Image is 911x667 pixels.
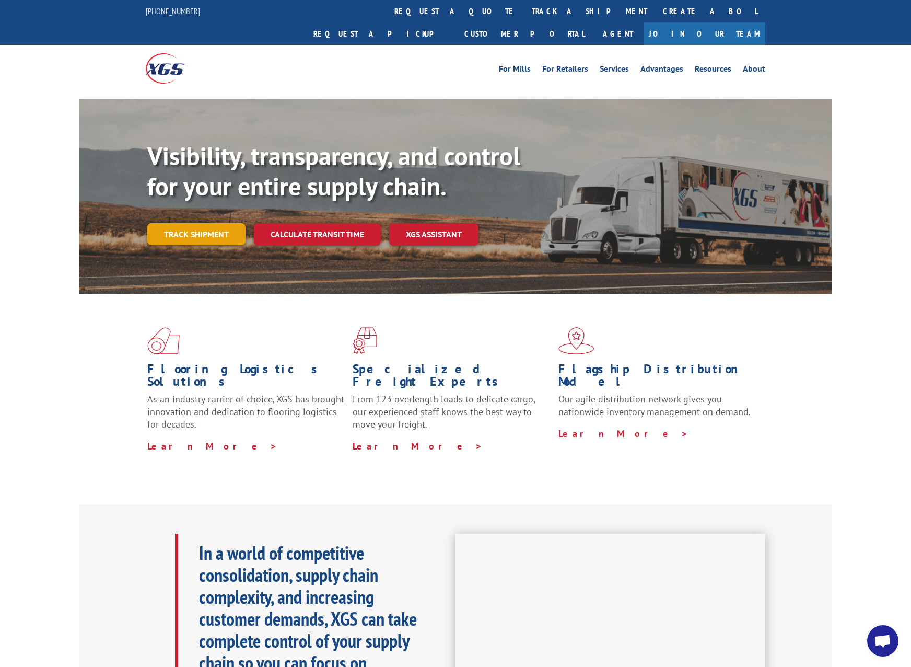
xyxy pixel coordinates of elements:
[558,363,756,393] h1: Flagship Distribution Model
[695,65,731,76] a: Resources
[867,625,898,657] a: Open chat
[147,393,344,430] span: As an industry carrier of choice, XGS has brought innovation and dedication to flooring logistics...
[499,65,531,76] a: For Mills
[353,393,550,440] p: From 123 overlength loads to delicate cargo, our experienced staff knows the best way to move you...
[389,223,478,246] a: XGS ASSISTANT
[254,223,381,246] a: Calculate transit time
[353,363,550,393] h1: Specialized Freight Experts
[147,440,277,452] a: Learn More >
[147,363,345,393] h1: Flooring Logistics Solutions
[353,327,377,354] img: xgs-icon-focused-on-flooring-red
[147,223,246,245] a: Track shipment
[600,65,629,76] a: Services
[147,327,180,354] img: xgs-icon-total-supply-chain-intelligence-red
[743,65,765,76] a: About
[640,65,683,76] a: Advantages
[457,22,592,45] a: Customer Portal
[558,327,594,354] img: xgs-icon-flagship-distribution-model-red
[147,140,520,202] b: Visibility, transparency, and control for your entire supply chain.
[592,22,644,45] a: Agent
[306,22,457,45] a: Request a pickup
[146,6,200,16] a: [PHONE_NUMBER]
[558,428,688,440] a: Learn More >
[542,65,588,76] a: For Retailers
[353,440,483,452] a: Learn More >
[558,393,751,418] span: Our agile distribution network gives you nationwide inventory management on demand.
[644,22,765,45] a: Join Our Team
